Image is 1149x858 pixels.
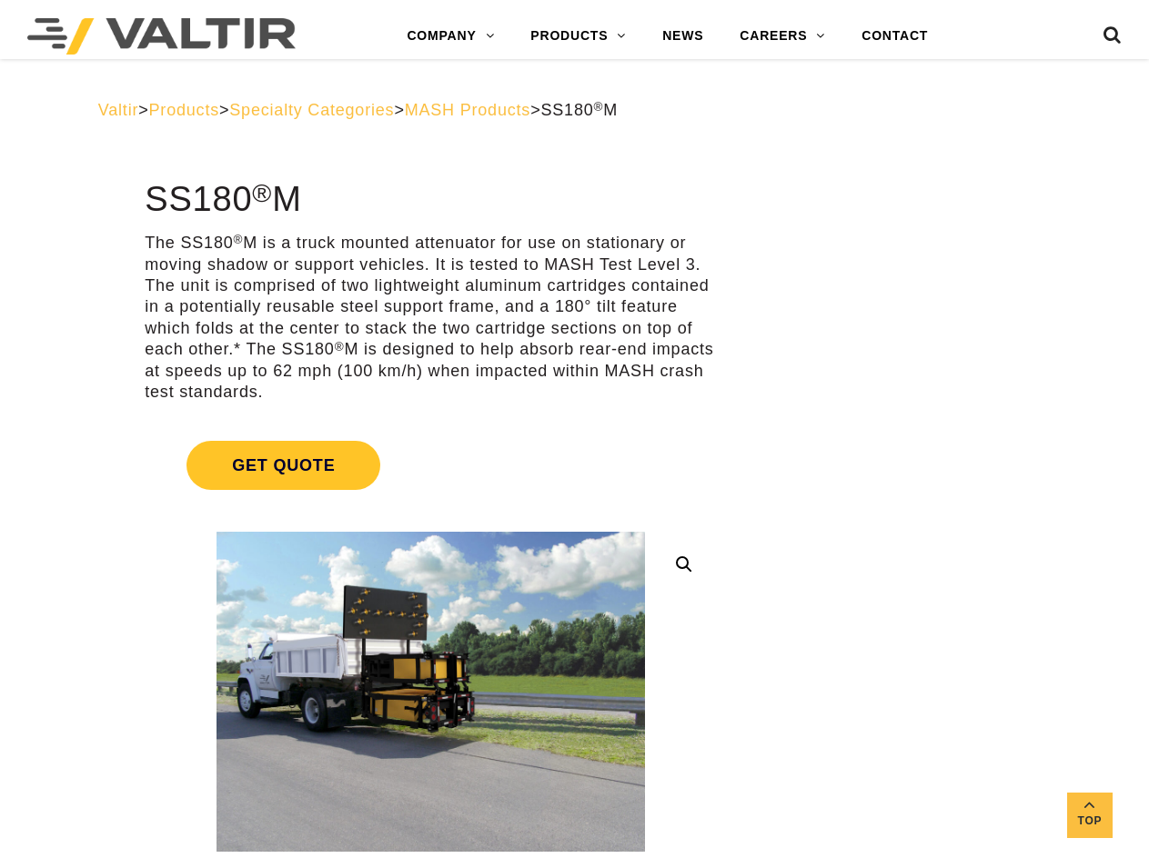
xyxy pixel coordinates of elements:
a: Get Quote [145,419,717,512]
a: MASH Products [405,101,530,119]
h1: SS180 M [145,181,717,219]
a: Specialty Categories [229,101,394,119]
img: Valtir [27,18,296,55]
span: SS180 M [540,101,618,119]
a: CONTACT [843,18,946,55]
a: NEWS [644,18,721,55]
sup: ® [252,178,272,207]
sup: ® [335,340,345,354]
sup: ® [234,233,244,246]
span: Get Quote [186,441,380,490]
a: Valtir [98,101,138,119]
span: Top [1067,811,1113,832]
a: PRODUCTS [512,18,644,55]
div: > > > > [98,100,1052,121]
sup: ® [594,100,604,114]
p: The SS180 M is a truck mounted attenuator for use on stationary or moving shadow or support vehic... [145,233,717,403]
a: COMPANY [388,18,512,55]
a: CAREERS [721,18,843,55]
a: Products [149,101,219,119]
a: Top [1067,793,1113,838]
